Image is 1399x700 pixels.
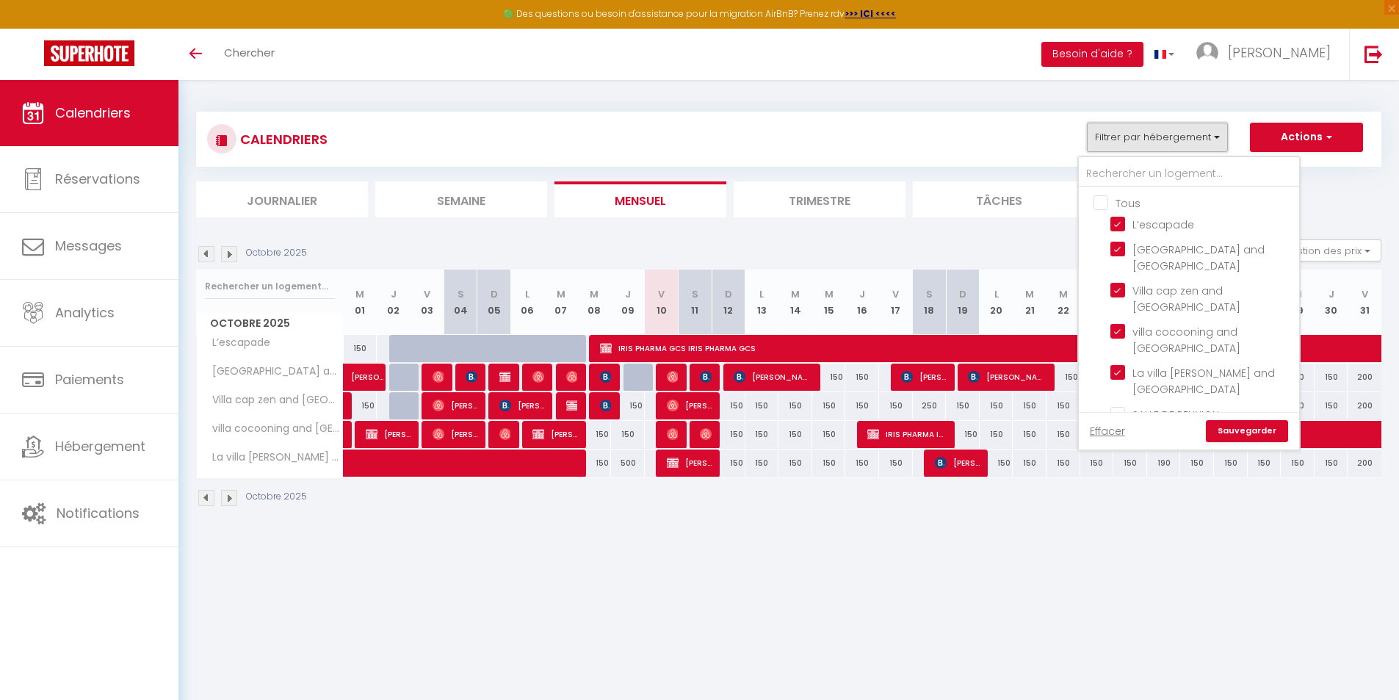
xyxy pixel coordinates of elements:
span: villa cocooning and [GEOGRAPHIC_DATA] [199,421,346,437]
div: 150 [1248,450,1281,477]
div: 150 [1281,450,1315,477]
th: 17 [879,270,913,335]
div: 150 [879,392,913,419]
div: 150 [946,392,980,419]
span: [PERSON_NAME] [433,392,477,419]
span: La villa [PERSON_NAME] and [GEOGRAPHIC_DATA] [199,450,346,466]
div: 150 [1013,392,1046,419]
a: >>> ICI <<<< [845,7,896,20]
abbr: D [491,287,498,301]
span: Réservations [55,170,140,188]
span: Chercher [224,45,275,60]
th: 22 [1046,270,1080,335]
div: 150 [1046,364,1080,391]
li: Tâches [913,181,1085,217]
div: 150 [578,421,612,448]
th: 01 [344,270,377,335]
span: [PERSON_NAME] [935,449,980,477]
div: 150 [1046,421,1080,448]
span: Analytics [55,303,115,322]
abbr: L [994,287,999,301]
img: logout [1364,45,1383,63]
th: 04 [444,270,477,335]
a: [PERSON_NAME] [344,364,377,392]
abbr: V [424,287,430,301]
a: ... [PERSON_NAME] [1185,29,1349,80]
span: [GEOGRAPHIC_DATA] and [GEOGRAPHIC_DATA] [1132,242,1265,273]
span: [PERSON_NAME] [667,449,712,477]
span: Villa cap zen and [GEOGRAPHIC_DATA] [1132,284,1240,314]
span: La villa [PERSON_NAME] and [GEOGRAPHIC_DATA] [1132,366,1275,397]
div: 150 [812,421,846,448]
span: [PERSON_NAME] [532,420,577,448]
input: Rechercher un logement... [1079,161,1299,187]
button: Besoin d'aide ? [1041,42,1143,67]
abbr: J [859,287,865,301]
a: Sauvegarder [1206,420,1288,442]
abbr: S [458,287,464,301]
th: 07 [544,270,578,335]
div: 150 [745,421,779,448]
abbr: J [625,287,631,301]
div: 190 [1147,450,1181,477]
div: 150 [611,392,645,419]
div: 150 [1013,450,1046,477]
span: [PERSON_NAME] [667,392,712,419]
div: 150 [1113,450,1147,477]
a: Effacer [1090,423,1125,439]
div: 150 [778,392,812,419]
span: [PERSON_NAME] [433,420,477,448]
div: 150 [1013,421,1046,448]
div: 250 [913,392,947,419]
th: 12 [712,270,745,335]
div: 150 [980,450,1013,477]
span: [PERSON_NAME] [PERSON_NAME] [566,392,577,419]
abbr: M [557,287,565,301]
img: ... [1196,42,1218,64]
span: [PERSON_NAME] [466,363,477,391]
span: [PERSON_NAME] [667,363,678,391]
th: 02 [377,270,411,335]
th: 08 [578,270,612,335]
span: [PERSON_NAME] [734,363,812,391]
th: 09 [611,270,645,335]
div: 150 [879,450,913,477]
div: 150 [812,364,846,391]
abbr: L [525,287,529,301]
th: 06 [510,270,544,335]
li: Journalier [196,181,368,217]
div: 150 [778,421,812,448]
span: [PERSON_NAME] [433,363,444,391]
h3: CALENDRIERS [236,123,328,156]
th: 20 [980,270,1013,335]
div: 150 [845,392,879,419]
img: Super Booking [44,40,134,66]
span: [PERSON_NAME] [968,363,1046,391]
div: 500 [611,450,645,477]
div: 200 [1348,364,1381,391]
a: Gémini-[PERSON_NAME] [344,421,351,449]
span: Messages [55,237,122,255]
span: [PERSON_NAME] [700,363,711,391]
div: 150 [1046,392,1080,419]
span: [PERSON_NAME] [1228,43,1331,62]
span: [PERSON_NAME] [901,363,946,391]
abbr: M [791,287,800,301]
th: 18 [913,270,947,335]
abbr: M [590,287,599,301]
div: 150 [845,450,879,477]
div: 150 [1180,450,1214,477]
span: Notifications [57,504,140,522]
th: 31 [1348,270,1381,335]
abbr: J [1328,287,1334,301]
div: 150 [1315,450,1348,477]
div: Filtrer par hébergement [1077,156,1301,451]
div: 150 [980,421,1013,448]
div: 150 [1214,450,1248,477]
abbr: S [926,287,933,301]
li: Trimestre [734,181,905,217]
abbr: M [355,287,364,301]
span: [DEMOGRAPHIC_DATA][PERSON_NAME] [600,392,611,419]
div: 150 [778,450,812,477]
